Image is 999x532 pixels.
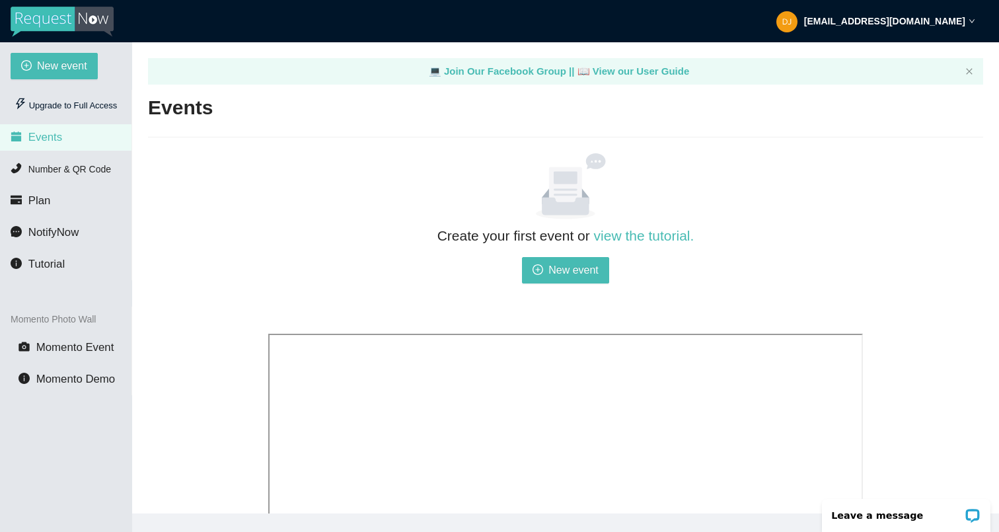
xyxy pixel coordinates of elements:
[18,373,30,384] span: info-circle
[577,65,690,77] a: laptop View our User Guide
[804,16,965,26] strong: [EMAIL_ADDRESS][DOMAIN_NAME]
[429,65,577,77] a: laptop Join Our Facebook Group ||
[28,258,65,270] span: Tutorial
[28,226,79,239] span: NotifyNow
[11,53,98,79] button: plus-circleNew event
[594,228,694,243] a: view the tutorial.
[533,264,543,277] span: plus-circle
[37,57,87,74] span: New event
[36,341,114,354] span: Momento Event
[148,95,213,122] h2: Events
[11,226,22,237] span: message
[969,18,975,24] span: down
[21,60,32,73] span: plus-circle
[429,65,441,77] span: laptop
[28,131,62,143] span: Events
[18,341,30,352] span: camera
[11,194,22,206] span: credit-card
[268,225,863,247] h2: Create your first event or
[28,194,51,207] span: Plan
[577,65,590,77] span: laptop
[776,11,797,32] img: 4d27004dc6800e44d37ec5f097f77d9e
[11,93,121,119] div: Upgrade to Full Access
[965,67,973,76] button: close
[15,98,26,110] span: thunderbolt
[548,262,599,278] span: New event
[965,67,973,75] span: close
[11,258,22,269] span: info-circle
[28,164,111,174] span: Number & QR Code
[11,7,114,37] img: RequestNow
[36,373,115,385] span: Momento Demo
[11,131,22,142] span: calendar
[11,163,22,174] span: phone
[813,490,999,532] iframe: LiveChat chat widget
[522,257,609,284] button: plus-circleNew event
